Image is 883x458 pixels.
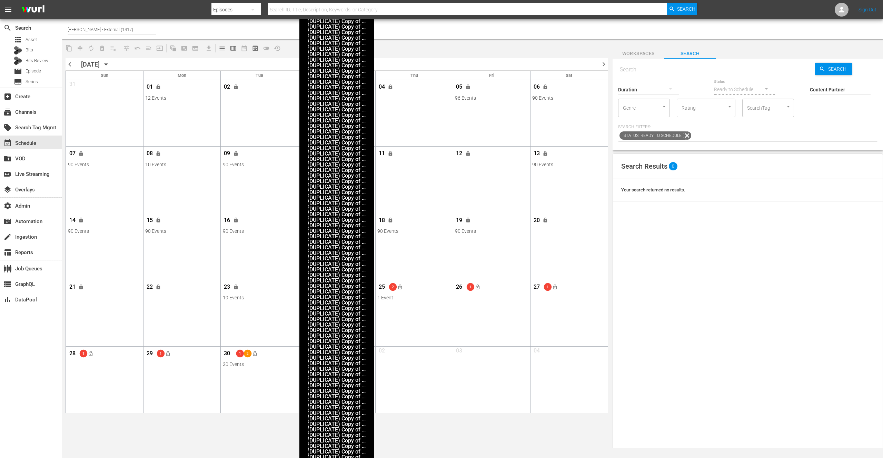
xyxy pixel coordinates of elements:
div: Month View [66,71,608,413]
span: lock_open [165,351,171,356]
span: Create [3,92,12,101]
span: 05 [455,83,464,92]
span: lock [156,218,161,223]
span: 14 [68,217,77,226]
span: lock [233,151,239,157]
span: Unlock and Edit [153,218,164,222]
div: 90 Events [455,228,528,234]
div: [DATE] [81,61,100,68]
span: Bits [26,47,33,53]
span: 12 [455,150,464,159]
span: 07 [68,150,77,159]
span: lock [78,151,84,157]
span: lock [156,84,161,90]
span: Admin [3,202,12,210]
span: Unlock and Edit [463,151,474,156]
span: Lock and Publish [85,351,96,356]
span: Series [26,78,38,85]
img: ans4CAIJ8jUAAAAAAAAAAAAAAAAAAAAAAAAgQb4GAAAAAAAAAAAAAAAAAAAAAAAAJMjXAAAAAAAAAAAAAAAAAAAAAAAAgAT5G... [17,2,50,18]
span: Channels [3,108,12,116]
span: Lock and Publish [395,284,406,289]
span: lock [465,84,471,90]
span: 27 [532,283,541,292]
span: Mon [178,73,186,78]
div: 90 Events [68,162,141,167]
span: Unlock and Edit [76,218,87,222]
span: lock [233,84,239,90]
div: 90 Events [300,228,373,234]
span: Live Streaming [3,170,12,178]
span: Unlock and Edit [463,84,474,89]
span: 2 [244,352,251,356]
span: 06 [532,83,541,92]
span: lock [310,84,316,90]
span: 19 [455,217,464,226]
span: Unlock and Edit [385,218,396,222]
span: 30 [223,350,231,359]
div: 20 Events [223,361,296,367]
div: Ready to Schedule [714,80,775,99]
span: Workspaces [613,49,664,58]
span: Your search returned no results. [621,187,685,192]
span: 02 [223,83,231,92]
button: Open [726,103,733,110]
span: 15 [145,217,154,226]
button: Open [785,103,792,110]
span: 20 [532,217,541,226]
span: 0 [669,162,677,170]
div: 90 Events [223,162,296,167]
span: 10 [300,150,309,159]
div: 90 Events [532,95,605,101]
span: 01 [145,83,154,92]
span: Remove Gaps & Overlaps [75,43,86,54]
p: Search Filters: [618,124,877,130]
span: 18 [377,217,386,226]
span: Unlock and Edit [308,218,319,222]
span: Wed [333,73,341,78]
span: 03 [300,83,309,92]
span: lock [310,218,316,223]
div: 1 Event [377,295,450,300]
span: 1 [80,352,87,356]
span: lock [388,151,394,157]
span: 24 [300,283,309,292]
span: Status: Ready to Schedule [619,131,683,140]
span: Loop Content [86,43,97,54]
span: 28 [68,350,77,359]
span: Unlock and Edit [76,284,87,289]
span: Unlock and Edit [230,151,242,156]
span: 16 [223,217,231,226]
span: lock [156,151,161,157]
span: Asset [26,36,37,43]
span: 29 [145,350,154,359]
span: Lock and Publish [317,284,328,289]
span: 25 [377,283,386,292]
span: Sun [101,73,108,78]
span: 31 [68,81,77,89]
span: 1 [312,285,319,289]
span: lock [388,84,394,90]
span: Lock and Publish [249,351,260,356]
span: Tue [256,73,263,78]
span: Unlock and Edit [540,151,551,156]
span: Unlock and Edit [308,84,319,89]
span: Search [3,24,12,32]
div: 12 Events [145,95,218,101]
span: lock [388,218,394,223]
span: 1 [467,285,474,289]
span: lock [543,84,548,90]
span: lock_open [88,351,93,356]
span: Bits Review [26,57,48,64]
div: 90 Events [223,228,296,234]
span: Asset [14,36,22,44]
span: Unlock and Edit [308,151,319,156]
span: 11 [377,150,386,159]
span: lock [310,151,316,157]
div: 90 Events [68,228,141,234]
div: 19 Events [223,295,296,300]
span: Fill episodes with ad slates [143,43,154,54]
button: Search [815,63,852,75]
div: Bits [14,46,22,54]
span: 04 [377,83,386,92]
span: lock [233,284,239,290]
